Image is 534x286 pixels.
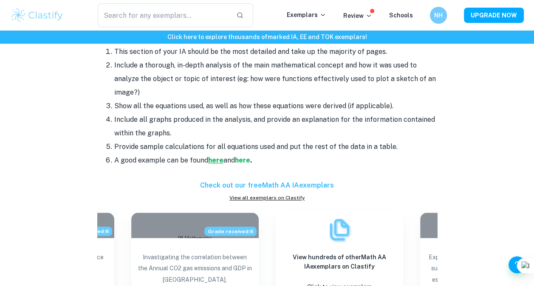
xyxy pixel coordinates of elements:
[235,156,250,164] a: here
[434,11,444,20] h6: NH
[2,32,532,42] h6: Click here to explore thousands of marked IA, EE and TOK exemplars !
[208,156,223,164] a: here
[250,156,252,164] strong: .
[114,99,437,113] li: Show all the equations used, as well as how these equations were derived (if applicable).
[114,140,437,154] li: Provide sample calculations for all equations used and put the rest of the data in a table.
[287,10,326,20] p: Exemplars
[464,8,524,23] button: UPGRADE NOW
[97,194,437,202] a: View all exemplars on Clastify
[430,7,447,24] button: NH
[97,180,437,191] h6: Check out our free Math AA IA exemplars
[509,256,526,273] button: Help and Feedback
[114,113,437,140] li: Include all graphs produced in the analysis, and provide an explanation for the information conta...
[327,217,352,242] img: Exemplars
[10,7,64,24] img: Clastify logo
[343,11,372,20] p: Review
[114,154,437,167] li: A good example can be found and
[114,45,437,59] li: This section of your IA should be the most detailed and take up the majority of pages.
[114,59,437,99] li: Include a thorough, in-depth analysis of the main mathematical concept and how it was used to ana...
[283,252,396,271] h6: View hundreds of other Math AA IA exemplars on Clastify
[389,12,413,19] a: Schools
[98,3,230,27] input: Search for any exemplars...
[204,227,257,236] span: Grade received: 6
